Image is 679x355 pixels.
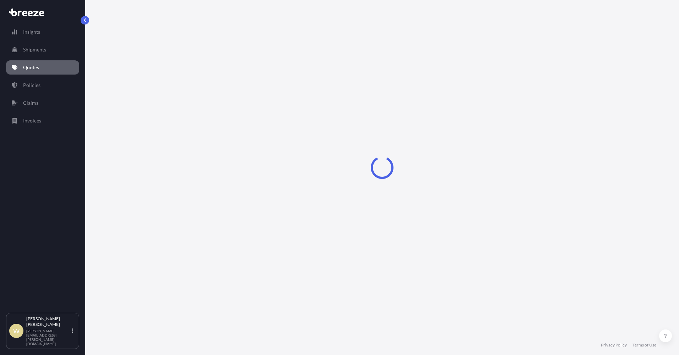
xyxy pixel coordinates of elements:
[26,329,70,346] p: [PERSON_NAME][EMAIL_ADDRESS][PERSON_NAME][DOMAIN_NAME]
[6,43,79,57] a: Shipments
[6,60,79,75] a: Quotes
[23,64,39,71] p: Quotes
[23,28,40,35] p: Insights
[6,114,79,128] a: Invoices
[23,99,38,106] p: Claims
[6,96,79,110] a: Claims
[13,327,20,334] span: W
[23,117,41,124] p: Invoices
[26,316,70,327] p: [PERSON_NAME] [PERSON_NAME]
[6,25,79,39] a: Insights
[23,46,46,53] p: Shipments
[6,78,79,92] a: Policies
[601,342,627,348] a: Privacy Policy
[632,342,656,348] a: Terms of Use
[23,82,40,89] p: Policies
